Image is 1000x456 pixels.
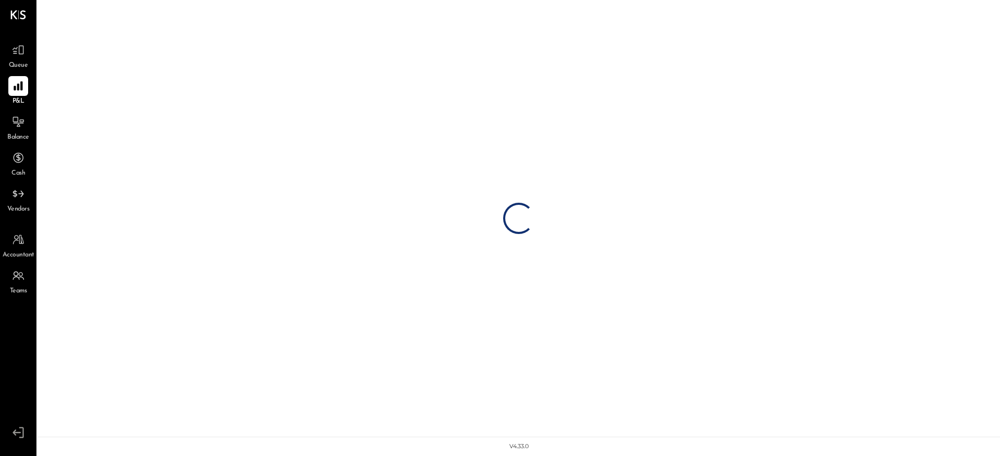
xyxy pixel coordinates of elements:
[7,205,30,214] span: Vendors
[9,61,28,70] span: Queue
[11,169,25,178] span: Cash
[10,287,27,296] span: Teams
[1,112,36,142] a: Balance
[12,97,24,106] span: P&L
[1,40,36,70] a: Queue
[1,148,36,178] a: Cash
[1,230,36,260] a: Accountant
[1,266,36,296] a: Teams
[509,442,529,451] div: v 4.33.0
[7,133,29,142] span: Balance
[1,76,36,106] a: P&L
[1,184,36,214] a: Vendors
[3,251,34,260] span: Accountant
